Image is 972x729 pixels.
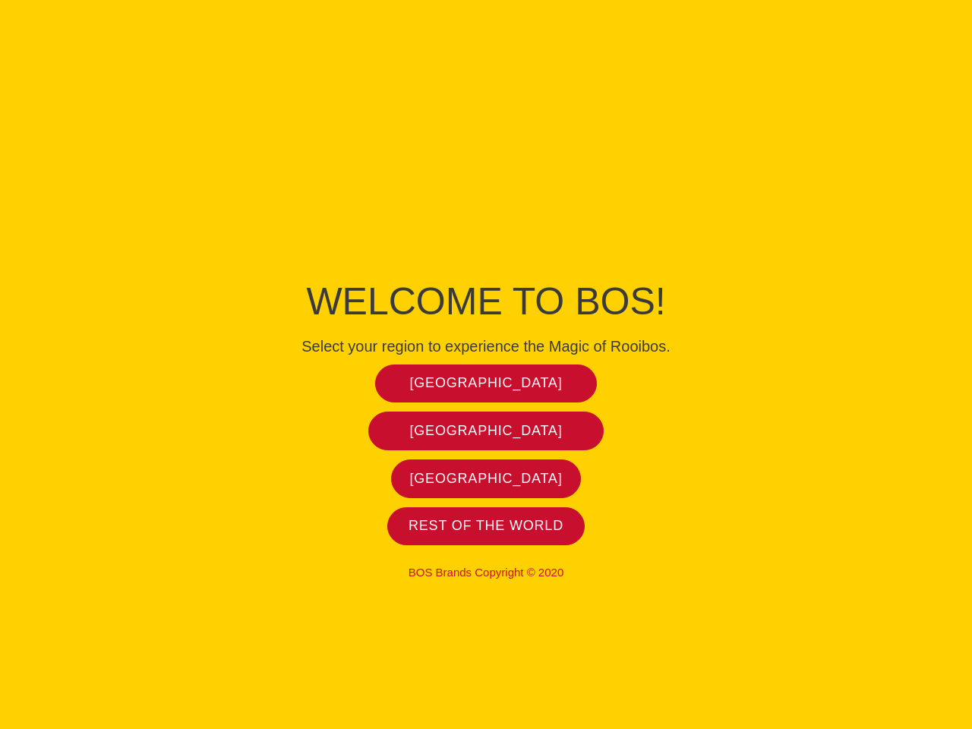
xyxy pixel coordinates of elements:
[429,144,543,258] img: Bos Brands
[144,566,828,579] p: BOS Brands Copyright © 2020
[144,337,828,355] h4: Select your region to experience the Magic of Rooibos.
[410,374,563,392] span: [GEOGRAPHIC_DATA]
[368,412,604,450] a: [GEOGRAPHIC_DATA]
[409,517,563,535] span: Rest of the world
[391,459,581,498] a: [GEOGRAPHIC_DATA]
[387,507,585,546] a: Rest of the world
[410,422,563,440] span: [GEOGRAPHIC_DATA]
[375,364,598,403] a: [GEOGRAPHIC_DATA]
[144,275,828,328] h1: Welcome to BOS!
[410,470,563,488] span: [GEOGRAPHIC_DATA]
